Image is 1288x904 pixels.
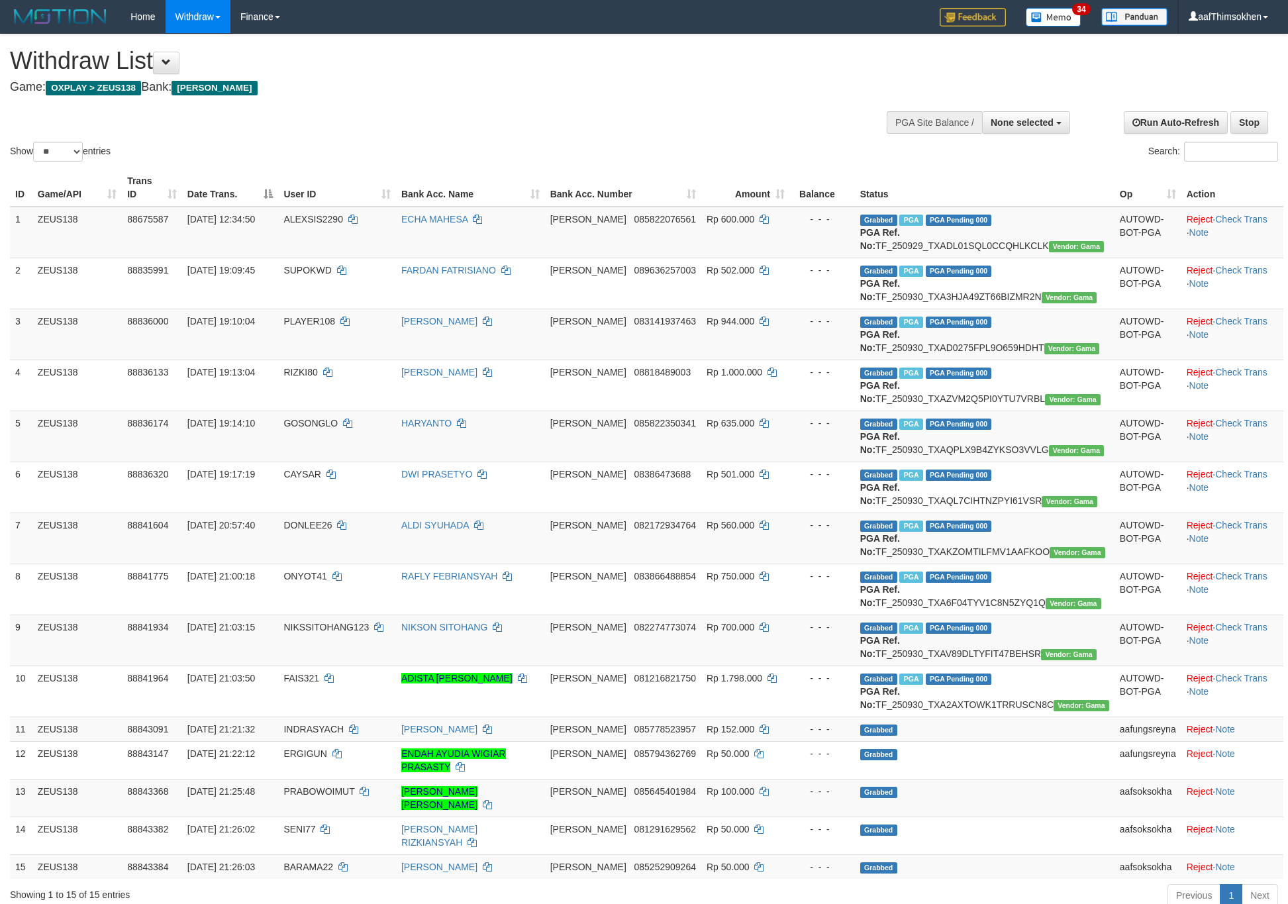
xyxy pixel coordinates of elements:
span: Grabbed [860,266,897,277]
th: Op: activate to sort column ascending [1115,169,1181,207]
span: Marked by aafkaynarin [899,674,922,685]
span: [DATE] 21:21:32 [187,724,255,734]
span: [PERSON_NAME] [550,214,626,225]
a: Note [1215,824,1235,834]
img: MOTION_logo.png [10,7,111,26]
span: [PERSON_NAME] [550,673,626,683]
span: Copy 083141937463 to clipboard [634,316,696,326]
span: Grabbed [860,749,897,760]
a: Reject [1187,748,1213,759]
a: Check Trans [1215,622,1267,632]
span: Grabbed [860,368,897,379]
td: AUTOWD-BOT-PGA [1115,615,1181,666]
a: Reject [1187,520,1213,530]
a: [PERSON_NAME] [401,724,477,734]
span: Marked by aafkaynarin [899,623,922,634]
td: ZEUS138 [32,411,122,462]
div: - - - [795,723,850,736]
td: 11 [10,717,32,741]
a: Note [1189,329,1209,340]
a: Note [1189,431,1209,442]
span: [DATE] 19:13:04 [187,367,255,377]
a: ADISTA [PERSON_NAME] [401,673,513,683]
a: Run Auto-Refresh [1124,111,1228,134]
td: · · [1181,411,1283,462]
span: Vendor URL: https://trx31.1velocity.biz [1044,343,1100,354]
b: PGA Ref. No: [860,227,900,251]
div: - - - [795,621,850,634]
td: TF_250930_TXAZVM2Q5PI0YTU7VRBL [855,360,1115,411]
a: Check Trans [1215,367,1267,377]
td: ZEUS138 [32,207,122,258]
a: Note [1215,748,1235,759]
span: Vendor URL: https://trx31.1velocity.biz [1042,292,1097,303]
span: [PERSON_NAME] [550,316,626,326]
td: TF_250930_TXAD0275FPL9O659HDHT [855,309,1115,360]
a: Note [1189,482,1209,493]
a: Check Trans [1215,520,1267,530]
span: 88843147 [127,748,168,759]
span: Rp 635.000 [707,418,754,428]
span: Copy 085794362769 to clipboard [634,748,696,759]
h4: Game: Bank: [10,81,846,94]
td: AUTOWD-BOT-PGA [1115,309,1181,360]
label: Search: [1148,142,1278,162]
span: Grabbed [860,572,897,583]
span: Vendor URL: https://trx31.1velocity.biz [1054,700,1109,711]
td: aafsoksokha [1115,779,1181,817]
a: HARYANTO [401,418,452,428]
td: 12 [10,741,32,779]
span: [DATE] 12:34:50 [187,214,255,225]
b: PGA Ref. No: [860,635,900,659]
b: PGA Ref. No: [860,329,900,353]
td: aafungsreyna [1115,741,1181,779]
a: [PERSON_NAME] [PERSON_NAME] [401,786,477,810]
span: Vendor URL: https://trx31.1velocity.biz [1049,241,1105,252]
span: [PERSON_NAME] [550,622,626,632]
a: Note [1189,584,1209,595]
td: ZEUS138 [32,817,122,854]
th: Trans ID: activate to sort column ascending [122,169,182,207]
td: TF_250930_TXA6F04TYV1C8N5ZYQ1Q [855,564,1115,615]
span: Marked by aafpengsreynich [899,317,922,328]
span: Copy 081216821750 to clipboard [634,673,696,683]
span: Marked by aafkaynarin [899,572,922,583]
div: - - - [795,785,850,798]
span: Copy 089636257003 to clipboard [634,265,696,276]
span: DONLEE26 [283,520,332,530]
td: AUTOWD-BOT-PGA [1115,258,1181,309]
div: PGA Site Balance / [887,111,982,134]
a: RAFLY FEBRIANSYAH [401,571,497,581]
th: Status [855,169,1115,207]
span: [DATE] 21:03:50 [187,673,255,683]
span: PGA Pending [926,368,992,379]
td: 7 [10,513,32,564]
th: Amount: activate to sort column ascending [701,169,790,207]
span: [PERSON_NAME] [550,786,626,797]
a: Note [1189,686,1209,697]
a: Check Trans [1215,214,1267,225]
th: Bank Acc. Number: activate to sort column ascending [545,169,701,207]
span: Grabbed [860,725,897,736]
td: TF_250930_TXAKZOMTILFMV1AAFKOO [855,513,1115,564]
td: ZEUS138 [32,564,122,615]
span: 88843368 [127,786,168,797]
span: [PERSON_NAME] [550,367,626,377]
span: PGA Pending [926,215,992,226]
a: Check Trans [1215,673,1267,683]
span: Grabbed [860,419,897,430]
span: SUPOKWD [283,265,331,276]
span: RIZKI80 [283,367,317,377]
a: Reject [1187,316,1213,326]
span: Rp 750.000 [707,571,754,581]
span: 88836174 [127,418,168,428]
a: Stop [1230,111,1268,134]
td: AUTOWD-BOT-PGA [1115,207,1181,258]
span: Copy 082274773074 to clipboard [634,622,696,632]
span: Marked by aafpengsreynich [899,266,922,277]
td: 14 [10,817,32,854]
a: DWI PRASETYO [401,469,472,479]
span: FAIS321 [283,673,319,683]
a: Note [1189,380,1209,391]
span: Copy 083866488854 to clipboard [634,571,696,581]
